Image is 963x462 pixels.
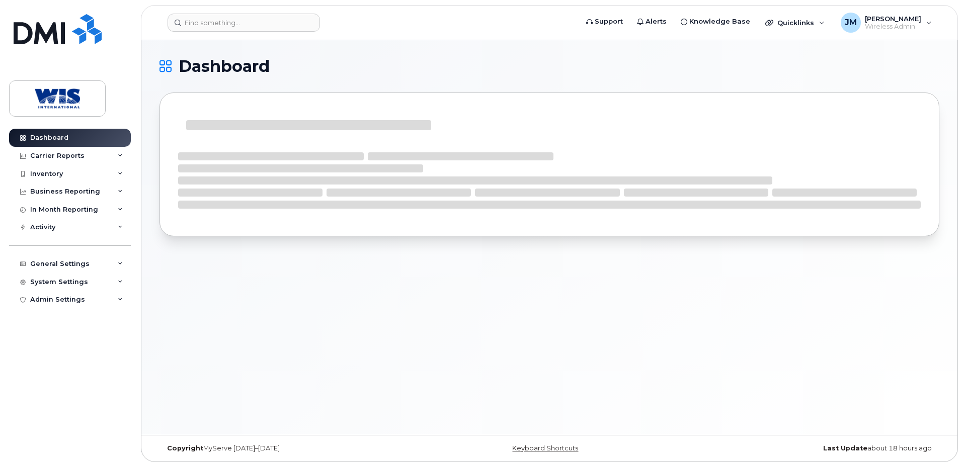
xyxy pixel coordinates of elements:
[179,59,270,74] span: Dashboard
[159,444,420,452] div: MyServe [DATE]–[DATE]
[167,444,203,452] strong: Copyright
[679,444,939,452] div: about 18 hours ago
[823,444,867,452] strong: Last Update
[512,444,578,452] a: Keyboard Shortcuts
